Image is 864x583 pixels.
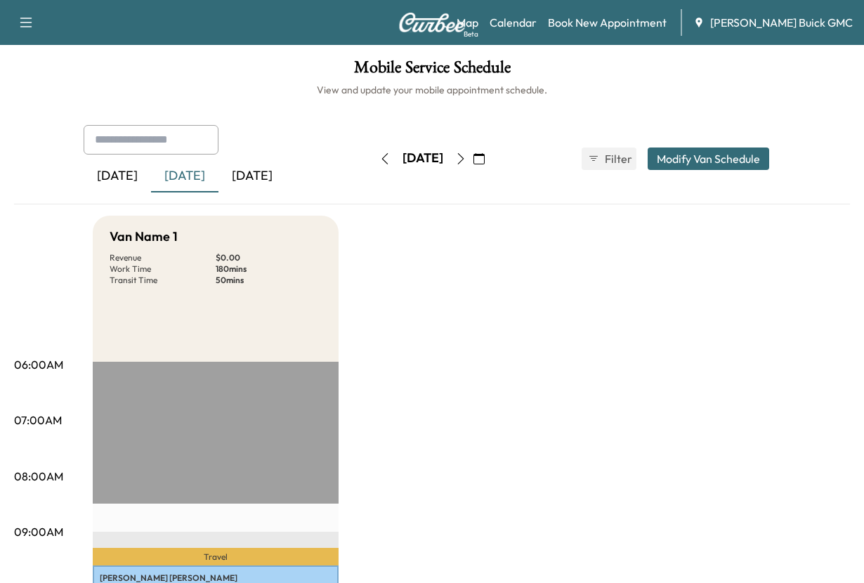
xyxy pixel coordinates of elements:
p: Transit Time [110,275,216,286]
a: MapBeta [457,14,478,31]
div: Beta [464,29,478,39]
p: Work Time [110,263,216,275]
p: 06:00AM [14,356,63,373]
p: 07:00AM [14,412,62,428]
div: [DATE] [84,160,151,192]
img: Curbee Logo [398,13,466,32]
p: 50 mins [216,275,322,286]
p: Revenue [110,252,216,263]
h1: Mobile Service Schedule [14,59,850,83]
p: 180 mins [216,263,322,275]
p: 09:00AM [14,523,63,540]
div: [DATE] [218,160,286,192]
p: Travel [93,548,339,566]
button: Filter [582,148,636,170]
div: [DATE] [151,160,218,192]
h5: Van Name 1 [110,227,178,247]
div: [DATE] [402,150,443,167]
button: Modify Van Schedule [648,148,769,170]
a: Calendar [490,14,537,31]
a: Book New Appointment [548,14,667,31]
p: 08:00AM [14,468,63,485]
p: $ 0.00 [216,252,322,263]
span: [PERSON_NAME] Buick GMC [710,14,853,31]
span: Filter [605,150,630,167]
h6: View and update your mobile appointment schedule. [14,83,850,97]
